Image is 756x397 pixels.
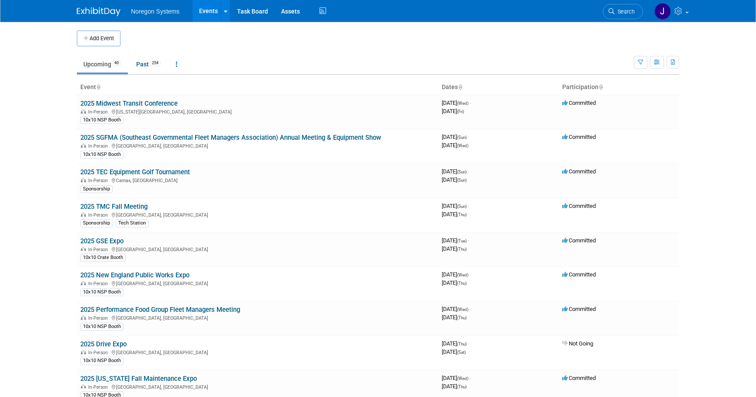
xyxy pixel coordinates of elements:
[559,80,679,95] th: Participation
[442,108,464,114] span: [DATE]
[615,8,635,15] span: Search
[88,384,110,390] span: In-Person
[598,83,603,90] a: Sort by Participation Type
[468,237,469,244] span: -
[77,31,120,46] button: Add Event
[442,271,471,278] span: [DATE]
[80,203,148,211] a: 2025 TMC Fall Meeting
[457,342,467,346] span: (Thu)
[654,3,671,20] img: Johana Gil
[81,315,86,320] img: In-Person Event
[81,350,86,354] img: In-Person Event
[80,219,113,227] div: Sponsorship
[562,203,596,209] span: Committed
[80,245,435,252] div: [GEOGRAPHIC_DATA], [GEOGRAPHIC_DATA]
[442,349,466,355] span: [DATE]
[442,203,469,209] span: [DATE]
[96,83,100,90] a: Sort by Event Name
[88,212,110,218] span: In-Person
[442,280,467,286] span: [DATE]
[562,340,593,347] span: Not Going
[80,314,435,321] div: [GEOGRAPHIC_DATA], [GEOGRAPHIC_DATA]
[81,212,86,217] img: In-Person Event
[80,340,127,348] a: 2025 Drive Expo
[562,375,596,381] span: Committed
[457,307,468,312] span: (Wed)
[470,271,471,278] span: -
[457,273,468,277] span: (Wed)
[457,238,467,243] span: (Tue)
[88,247,110,252] span: In-Person
[457,315,467,320] span: (Thu)
[562,168,596,175] span: Committed
[80,100,178,107] a: 2025 Midwest Transit Conference
[457,169,467,174] span: (Sun)
[81,384,86,389] img: In-Person Event
[80,271,189,279] a: 2025 New England Public Works Expo
[81,143,86,148] img: In-Person Event
[80,288,124,296] div: 10x10 NSP Booth
[80,349,435,356] div: [GEOGRAPHIC_DATA], [GEOGRAPHIC_DATA]
[80,176,435,183] div: Camas, [GEOGRAPHIC_DATA]
[80,116,124,124] div: 10x10 NSP Booth
[562,306,596,312] span: Committed
[470,375,471,381] span: -
[457,212,467,217] span: (Thu)
[457,281,467,286] span: (Thu)
[81,178,86,182] img: In-Person Event
[80,168,190,176] a: 2025 TEC Equipment Golf Tournament
[88,315,110,321] span: In-Person
[562,134,596,140] span: Committed
[80,237,124,245] a: 2025 GSE Expo
[80,280,435,287] div: [GEOGRAPHIC_DATA], [GEOGRAPHIC_DATA]
[442,142,468,148] span: [DATE]
[457,135,467,140] span: (Sun)
[77,56,128,72] a: Upcoming40
[457,101,468,106] span: (Wed)
[442,237,469,244] span: [DATE]
[80,151,124,159] div: 10x10 NSP Booth
[88,109,110,115] span: In-Person
[88,143,110,149] span: In-Person
[149,60,161,66] span: 254
[80,185,113,193] div: Sponsorship
[457,204,467,209] span: (Sun)
[442,211,467,217] span: [DATE]
[442,375,471,381] span: [DATE]
[80,211,435,218] div: [GEOGRAPHIC_DATA], [GEOGRAPHIC_DATA]
[80,383,435,390] div: [GEOGRAPHIC_DATA], [GEOGRAPHIC_DATA]
[457,376,468,381] span: (Wed)
[442,176,467,183] span: [DATE]
[80,323,124,331] div: 10x10 NSP Booth
[457,178,467,183] span: (Sun)
[112,60,121,66] span: 40
[442,306,471,312] span: [DATE]
[80,254,126,262] div: 10x10 Crate Booth
[130,56,168,72] a: Past254
[442,100,471,106] span: [DATE]
[88,350,110,356] span: In-Person
[81,109,86,114] img: In-Person Event
[442,134,469,140] span: [DATE]
[81,281,86,285] img: In-Person Event
[442,168,469,175] span: [DATE]
[81,247,86,251] img: In-Person Event
[80,134,381,142] a: 2025 SGFMA (Southeast Governmental Fleet Managers Association) Annual Meeting & Equipment Show
[80,142,435,149] div: [GEOGRAPHIC_DATA], [GEOGRAPHIC_DATA]
[468,340,469,347] span: -
[457,350,466,355] span: (Sat)
[468,203,469,209] span: -
[562,100,596,106] span: Committed
[80,375,197,383] a: 2025 [US_STATE] Fall Maintenance Expo
[457,247,467,252] span: (Thu)
[442,314,467,321] span: [DATE]
[442,383,467,390] span: [DATE]
[77,80,438,95] th: Event
[603,4,643,19] a: Search
[562,271,596,278] span: Committed
[468,134,469,140] span: -
[88,178,110,183] span: In-Person
[470,100,471,106] span: -
[438,80,559,95] th: Dates
[457,143,468,148] span: (Wed)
